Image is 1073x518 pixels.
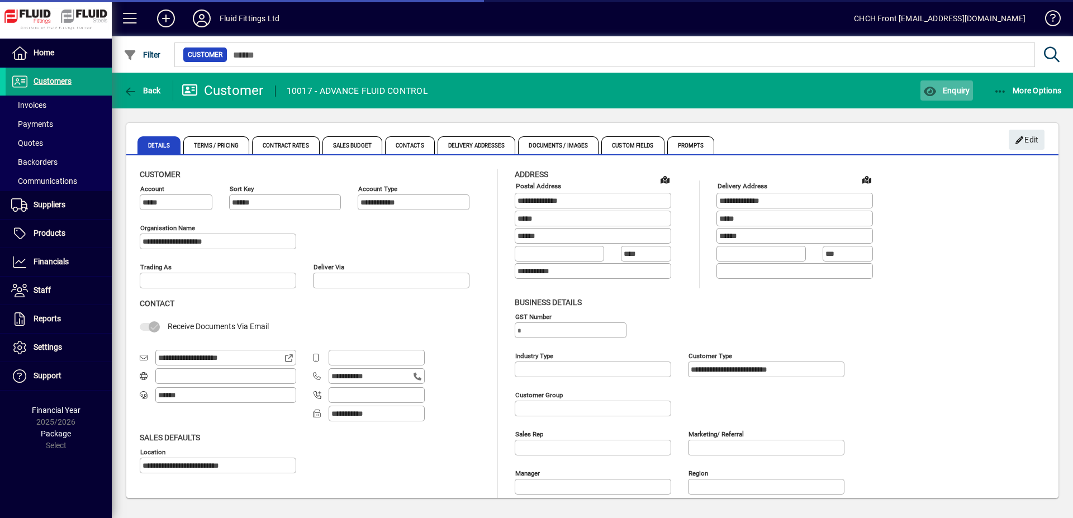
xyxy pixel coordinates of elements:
[314,263,344,271] mat-label: Deliver via
[322,136,382,154] span: Sales Budget
[168,322,269,331] span: Receive Documents Via Email
[515,170,548,179] span: Address
[6,248,112,276] a: Financials
[34,343,62,351] span: Settings
[689,469,708,477] mat-label: Region
[11,101,46,110] span: Invoices
[11,177,77,186] span: Communications
[515,391,563,398] mat-label: Customer group
[601,136,664,154] span: Custom Fields
[188,49,222,60] span: Customer
[140,299,174,308] span: Contact
[518,136,599,154] span: Documents / Images
[184,8,220,28] button: Profile
[6,96,112,115] a: Invoices
[34,371,61,380] span: Support
[854,9,1025,27] div: CHCH Front [EMAIL_ADDRESS][DOMAIN_NAME]
[6,153,112,172] a: Backorders
[1009,130,1044,150] button: Edit
[148,8,184,28] button: Add
[6,172,112,191] a: Communications
[858,170,876,188] a: View on map
[34,48,54,57] span: Home
[220,9,279,27] div: Fluid Fittings Ltd
[34,229,65,237] span: Products
[994,86,1062,95] span: More Options
[515,298,582,307] span: Business details
[6,134,112,153] a: Quotes
[689,430,744,438] mat-label: Marketing/ Referral
[230,185,254,193] mat-label: Sort key
[6,39,112,67] a: Home
[252,136,319,154] span: Contract Rates
[34,77,72,85] span: Customers
[515,312,552,320] mat-label: GST Number
[32,406,80,415] span: Financial Year
[140,185,164,193] mat-label: Account
[183,136,250,154] span: Terms / Pricing
[667,136,715,154] span: Prompts
[6,191,112,219] a: Suppliers
[140,448,165,455] mat-label: Location
[6,115,112,134] a: Payments
[11,158,58,167] span: Backorders
[385,136,435,154] span: Contacts
[121,45,164,65] button: Filter
[137,136,181,154] span: Details
[1037,2,1059,39] a: Knowledge Base
[11,120,53,129] span: Payments
[438,136,516,154] span: Delivery Addresses
[140,263,172,271] mat-label: Trading as
[182,82,264,99] div: Customer
[34,257,69,266] span: Financials
[140,433,200,442] span: Sales defaults
[34,286,51,294] span: Staff
[34,314,61,323] span: Reports
[689,351,732,359] mat-label: Customer type
[6,334,112,362] a: Settings
[991,80,1065,101] button: More Options
[6,277,112,305] a: Staff
[920,80,972,101] button: Enquiry
[358,185,397,193] mat-label: Account Type
[140,224,195,232] mat-label: Organisation name
[287,82,428,100] div: 10017 - ADVANCE FLUID CONTROL
[515,469,540,477] mat-label: Manager
[923,86,970,95] span: Enquiry
[515,351,553,359] mat-label: Industry type
[41,429,71,438] span: Package
[121,80,164,101] button: Back
[6,362,112,390] a: Support
[112,80,173,101] app-page-header-button: Back
[1015,131,1039,149] span: Edit
[124,86,161,95] span: Back
[6,220,112,248] a: Products
[656,170,674,188] a: View on map
[6,305,112,333] a: Reports
[140,170,181,179] span: Customer
[124,50,161,59] span: Filter
[11,139,43,148] span: Quotes
[515,430,543,438] mat-label: Sales rep
[34,200,65,209] span: Suppliers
